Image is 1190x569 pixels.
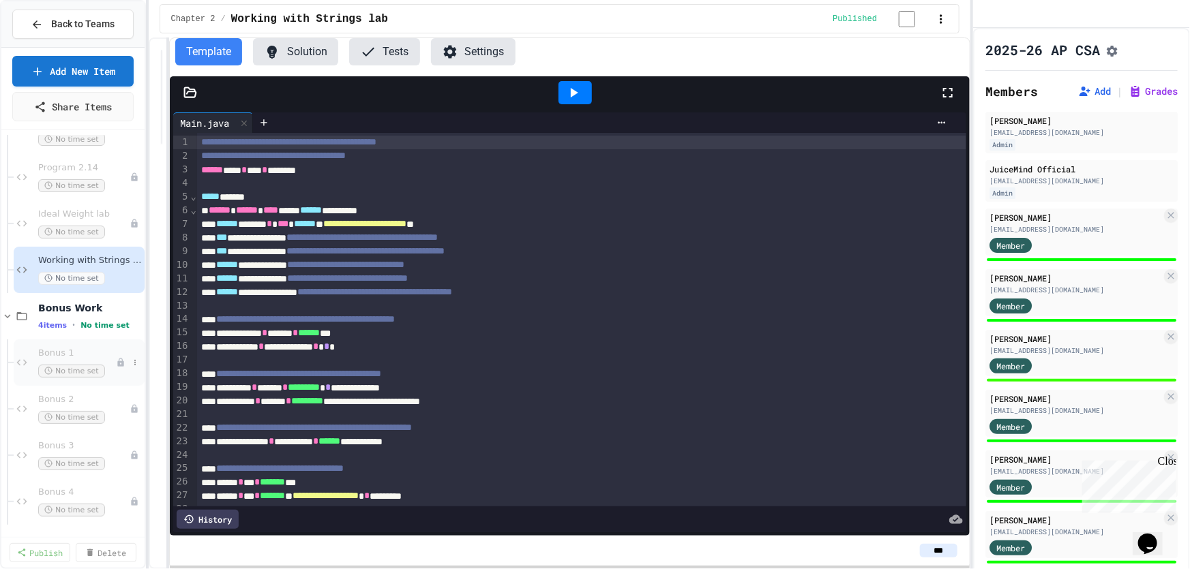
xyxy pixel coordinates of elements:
span: Bonus 1 [38,348,116,359]
span: No time set [38,133,105,146]
div: 12 [173,286,190,299]
div: Main.java [173,112,253,133]
span: Back to Teams [51,17,115,31]
div: 4 [173,176,190,190]
a: Add New Item [12,56,134,87]
div: Unpublished [130,172,139,182]
span: No time set [38,179,105,192]
div: Admin [990,187,1015,199]
div: 13 [173,299,190,313]
div: 14 [173,312,190,326]
span: Bonus 2 [38,394,130,405]
div: Unpublished [130,497,139,506]
span: No time set [38,411,105,424]
div: 7 [173,217,190,231]
div: [EMAIL_ADDRESS][DOMAIN_NAME] [990,527,1161,537]
div: [PERSON_NAME] [990,272,1161,284]
span: No time set [38,365,105,378]
h1: 2025-26 AP CSA [985,40,1100,59]
div: [PERSON_NAME] [990,393,1161,405]
div: 19 [173,380,190,394]
div: 20 [173,394,190,407]
span: / [220,14,225,25]
button: Add [1078,84,1111,98]
div: Content is published and visible to students [833,10,932,27]
div: Main.java [173,116,236,130]
div: [EMAIL_ADDRESS][DOMAIN_NAME] [990,176,1174,186]
span: Ideal Weight lab [38,209,130,220]
div: 10 [173,258,190,272]
div: Chat with us now!Close [5,5,94,87]
span: Bonus Work [38,302,142,314]
div: 18 [173,367,190,380]
span: Chapter 2 [171,14,215,25]
div: Admin [990,139,1015,151]
span: Program 2.14 [38,162,130,174]
input: publish toggle [882,11,932,27]
a: Publish [10,543,70,562]
a: Delete [76,543,136,562]
div: [EMAIL_ADDRESS][DOMAIN_NAME] [990,345,1161,356]
span: Published [833,14,877,25]
button: More options [128,356,142,369]
div: 3 [173,163,190,176]
div: 27 [173,489,190,502]
div: 22 [173,421,190,435]
span: No time set [38,457,105,470]
div: 26 [173,475,190,489]
span: No time set [38,226,105,239]
button: Assignment Settings [1105,42,1119,58]
span: Member [996,239,1025,251]
span: No time set [80,321,130,330]
div: 21 [173,407,190,421]
div: 17 [173,353,190,367]
div: [EMAIL_ADDRESS][DOMAIN_NAME] [990,405,1161,416]
span: Bonus 4 [38,487,130,498]
div: 2 [173,149,190,163]
div: 1 [173,136,190,149]
div: 23 [173,435,190,448]
div: 6 [173,204,190,217]
div: [EMAIL_ADDRESS][DOMAIN_NAME] [990,466,1161,476]
button: Settings [431,38,516,65]
iframe: chat widget [1133,514,1176,555]
div: 9 [173,245,190,258]
button: Back to Teams [12,10,134,39]
div: 24 [173,448,190,462]
div: [PERSON_NAME] [990,514,1161,526]
span: 4 items [38,321,67,330]
button: Template [175,38,242,65]
div: Unpublished [130,219,139,228]
div: [EMAIL_ADDRESS][DOMAIN_NAME] [990,224,1161,234]
span: Member [996,481,1025,493]
button: Tests [349,38,420,65]
span: No time set [38,272,105,285]
div: 11 [173,272,190,286]
span: Member [996,360,1025,372]
div: 8 [173,231,190,245]
span: Member [996,542,1025,554]
span: Member [996,300,1025,312]
a: Share Items [12,92,134,121]
div: [EMAIL_ADDRESS][DOMAIN_NAME] [990,127,1174,138]
div: Unpublished [130,404,139,414]
button: Solution [253,38,338,65]
div: [PERSON_NAME] [990,114,1174,127]
div: 5 [173,190,190,204]
span: Working with Strings lab [231,11,388,27]
div: [PERSON_NAME] [990,333,1161,345]
span: • [72,320,75,330]
iframe: chat widget [1077,455,1176,513]
h2: Members [985,82,1038,101]
div: [PERSON_NAME] [990,453,1161,465]
div: 28 [173,502,190,516]
div: 25 [173,461,190,475]
div: Unpublished [130,450,139,460]
span: | [1116,83,1123,99]
span: Fold line [190,204,196,215]
span: Member [996,420,1025,433]
div: 15 [173,326,190,339]
div: [EMAIL_ADDRESS][DOMAIN_NAME] [990,285,1161,295]
div: 16 [173,339,190,353]
div: JuiceMind Official [990,163,1174,175]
